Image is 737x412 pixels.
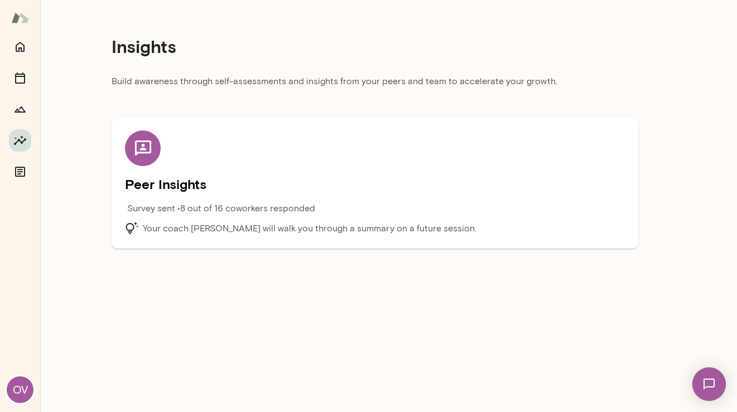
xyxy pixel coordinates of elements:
[112,75,638,95] p: Build awareness through self-assessments and insights from your peers and team to accelerate your...
[7,376,33,403] div: OV
[9,36,31,58] button: Home
[9,161,31,183] button: Documents
[9,67,31,89] button: Sessions
[143,222,476,235] p: Your coach [PERSON_NAME] will walk you through a summary on a future session.
[11,7,29,28] img: Mento
[112,36,176,57] h4: Insights
[112,117,638,249] div: Peer Insights Survey sent •8 out of 16 coworkers respondedYour coach [PERSON_NAME] will walk you ...
[9,98,31,120] button: Growth Plan
[125,130,625,235] div: Peer Insights Survey sent •8 out of 16 coworkers respondedYour coach [PERSON_NAME] will walk you ...
[125,175,625,193] h5: Peer Insights
[127,202,315,215] p: Survey sent • 8 out of 16 coworkers responded
[9,129,31,152] button: Insights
